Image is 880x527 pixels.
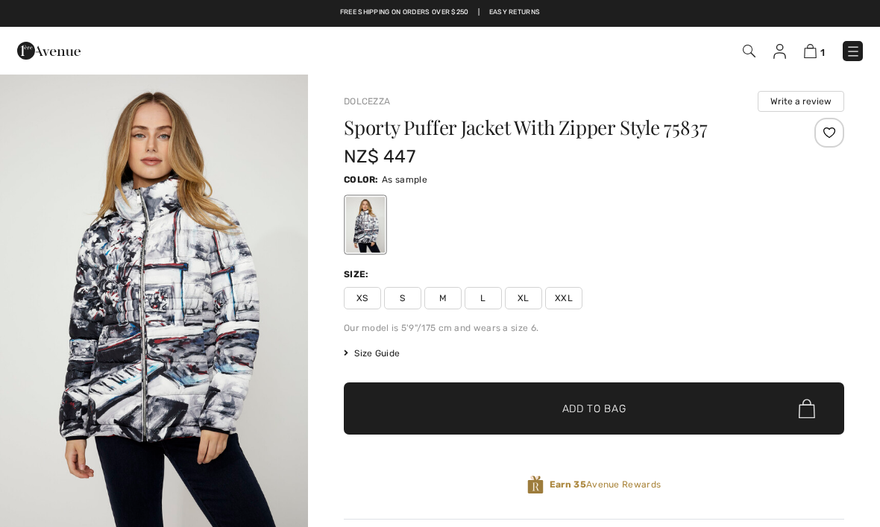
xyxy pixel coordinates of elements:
[344,321,844,335] div: Our model is 5'9"/175 cm and wears a size 6.
[382,174,427,185] span: As sample
[799,399,815,418] img: Bag.svg
[344,146,415,167] span: NZ$ 447
[344,96,390,107] a: Dolcezza
[743,45,755,57] img: Search
[562,401,626,417] span: Add to Bag
[489,7,541,18] a: Easy Returns
[784,482,865,520] iframe: Opens a widget where you can find more information
[758,91,844,112] button: Write a review
[505,287,542,309] span: XL
[424,287,462,309] span: M
[346,197,385,253] div: As sample
[344,347,400,360] span: Size Guide
[820,47,825,58] span: 1
[804,42,825,60] a: 1
[344,287,381,309] span: XS
[550,478,661,491] span: Avenue Rewards
[17,42,81,57] a: 1ère Avenue
[340,7,469,18] a: Free shipping on orders over $250
[17,36,81,66] img: 1ère Avenue
[344,118,761,137] h1: Sporty Puffer Jacket With Zipper Style 75837
[545,287,582,309] span: XXL
[344,268,372,281] div: Size:
[550,479,586,490] strong: Earn 35
[773,44,786,59] img: My Info
[846,44,861,59] img: Menu
[465,287,502,309] span: L
[527,475,544,495] img: Avenue Rewards
[344,174,379,185] span: Color:
[344,382,844,435] button: Add to Bag
[478,7,480,18] span: |
[384,287,421,309] span: S
[804,44,817,58] img: Shopping Bag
